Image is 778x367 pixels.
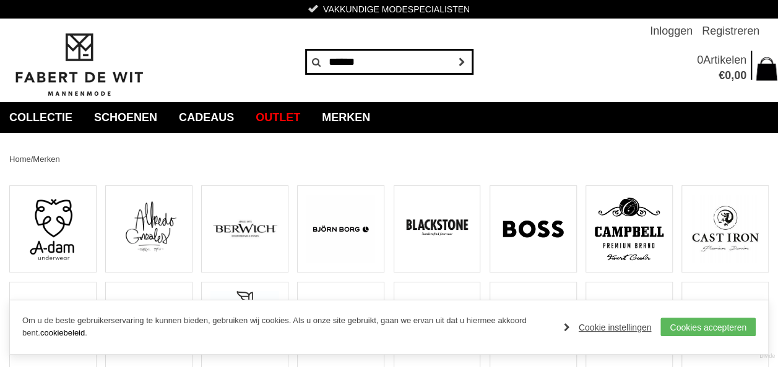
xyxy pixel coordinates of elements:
[19,195,87,263] img: A-DAM
[490,185,577,272] a: BOSS
[403,291,472,360] img: Desoto
[595,195,663,263] img: Campbell
[394,185,481,272] a: Blackstone
[731,69,734,82] span: ,
[306,195,375,263] img: BJÖRN BORG
[725,69,731,82] span: 0
[586,185,673,272] a: Campbell
[313,102,379,133] a: Merken
[170,102,243,133] a: Cadeaus
[210,195,279,263] img: Berwich
[9,32,149,98] img: Fabert de Wit
[702,19,759,43] a: Registreren
[681,185,769,272] a: CAST IRON
[297,185,384,272] a: BJÖRN BORG
[31,154,33,164] span: /
[115,291,183,360] img: Circolo
[691,195,759,263] img: CAST IRON
[403,195,472,263] img: Blackstone
[650,19,693,43] a: Inloggen
[105,185,192,272] a: Alfredo Gonzales
[85,102,166,133] a: Schoenen
[595,291,663,360] img: Duno
[691,291,759,360] img: ELVINE
[115,195,183,256] img: Alfredo Gonzales
[306,291,375,360] img: DENHAM
[9,154,31,164] a: Home
[9,185,97,272] a: A-DAM
[499,195,568,263] img: BOSS
[33,154,59,164] a: Merken
[246,102,309,133] a: Outlet
[19,291,87,332] img: Cheaque
[499,291,568,360] img: Dstrezzed
[703,54,746,66] span: Artikelen
[734,69,746,82] span: 00
[697,54,703,66] span: 0
[22,314,551,340] p: Om u de beste gebruikerservaring te kunnen bieden, gebruiken wij cookies. Als u onze site gebruik...
[660,318,756,336] a: Cookies accepteren
[40,328,85,337] a: cookiebeleid
[201,185,288,272] a: Berwich
[210,291,279,344] img: Club 24
[719,69,725,82] span: €
[564,318,652,337] a: Cookie instellingen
